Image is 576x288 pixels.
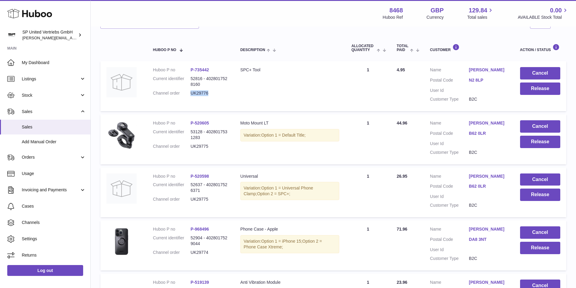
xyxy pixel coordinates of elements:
[190,144,228,149] dd: UK29775
[469,202,508,208] dd: B2C
[190,280,209,285] a: P-519139
[240,120,339,126] div: Moto Mount LT
[190,196,228,202] dd: UK29775
[153,182,191,193] dt: Current identifier
[469,183,508,189] a: B62 0LR
[22,76,80,82] span: Listings
[22,171,86,176] span: Usage
[345,61,391,111] td: 1
[240,182,339,200] div: Variation:
[106,173,137,204] img: no-photo.jpg
[430,202,469,208] dt: Customer Type
[430,247,469,253] dt: User Id
[22,154,80,160] span: Orders
[345,167,391,218] td: 1
[190,182,228,193] dd: 52637 - 4028017526371
[518,6,569,20] a: 0.00 AVAILABLE Stock Total
[397,44,408,52] span: Total paid
[469,96,508,102] dd: B2C
[190,90,228,96] dd: UK29776
[153,280,191,285] dt: Huboo P no
[469,77,508,83] a: N2 8LP
[153,67,191,73] dt: Huboo P no
[7,265,83,276] a: Log out
[431,6,444,15] strong: GBP
[106,67,137,97] img: no-photo.jpg
[345,114,391,164] td: 1
[22,139,86,145] span: Add Manual Order
[22,29,77,41] div: SP United Vertriebs GmbH
[22,220,86,225] span: Channels
[240,129,339,141] div: Variation:
[430,237,469,244] dt: Postal Code
[469,237,508,242] a: DA8 3NT
[430,141,469,147] dt: User Id
[397,67,405,72] span: 4.95
[469,131,508,136] a: B62 0LR
[430,77,469,85] dt: Postal Code
[240,67,339,73] div: SPC+ Tool
[430,256,469,261] dt: Customer Type
[520,67,560,79] button: Cancel
[469,256,508,261] dd: B2C
[520,226,560,239] button: Cancel
[469,280,508,285] a: [PERSON_NAME]
[430,96,469,102] dt: Customer Type
[153,48,176,52] span: Huboo P no
[153,76,191,87] dt: Current identifier
[520,173,560,186] button: Cancel
[430,226,469,234] dt: Name
[430,194,469,199] dt: User Id
[469,120,508,126] a: [PERSON_NAME]
[257,191,290,196] span: Option 2 = SPC+;
[22,252,86,258] span: Returns
[469,6,487,15] span: 129.84
[153,226,191,232] dt: Huboo P no
[469,226,508,232] a: [PERSON_NAME]
[520,44,560,52] div: Action / Status
[261,133,306,138] span: Option 1 = Default Title;
[430,88,469,93] dt: User Id
[240,48,265,52] span: Description
[520,136,560,148] button: Release
[345,220,391,270] td: 1
[430,183,469,191] dt: Postal Code
[469,173,508,179] a: [PERSON_NAME]
[190,227,209,231] a: P-968496
[469,67,508,73] a: [PERSON_NAME]
[190,129,228,141] dd: 53128 - 4028017531283
[22,109,80,115] span: Sales
[22,35,121,40] span: [PERSON_NAME][EMAIL_ADDRESS][DOMAIN_NAME]
[427,15,444,20] div: Currency
[106,120,137,150] img: 84681667469866.jpg
[153,196,191,202] dt: Channel order
[240,173,339,179] div: Universal
[520,83,560,95] button: Release
[7,31,16,40] img: tim@sp-united.com
[467,6,494,20] a: 129.84 Total sales
[430,131,469,138] dt: Postal Code
[469,150,508,155] dd: B2C
[397,280,407,285] span: 23.96
[430,120,469,128] dt: Name
[261,239,302,244] span: Option 1 = iPhone 15;
[430,173,469,181] dt: Name
[244,186,313,196] span: Option 1 = Universal Phone Clamp;
[106,226,137,257] img: PhoneCase_plus_iPhone_c7039ebd-bfb4-4b4a-b269-fd3e63bbee85.jpg
[153,235,191,247] dt: Current identifier
[351,44,375,52] span: ALLOCATED Quantity
[22,92,80,98] span: Stock
[430,67,469,74] dt: Name
[190,121,209,125] a: P-520605
[22,187,80,193] span: Invoicing and Payments
[22,236,86,242] span: Settings
[240,226,339,232] div: Phone Case - Apple
[430,44,508,52] div: Customer
[153,120,191,126] dt: Huboo P no
[190,174,209,179] a: P-520598
[240,280,339,285] div: Anti Vibration Module
[190,250,228,255] dd: UK29774
[240,235,339,253] div: Variation:
[153,129,191,141] dt: Current identifier
[520,120,560,133] button: Cancel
